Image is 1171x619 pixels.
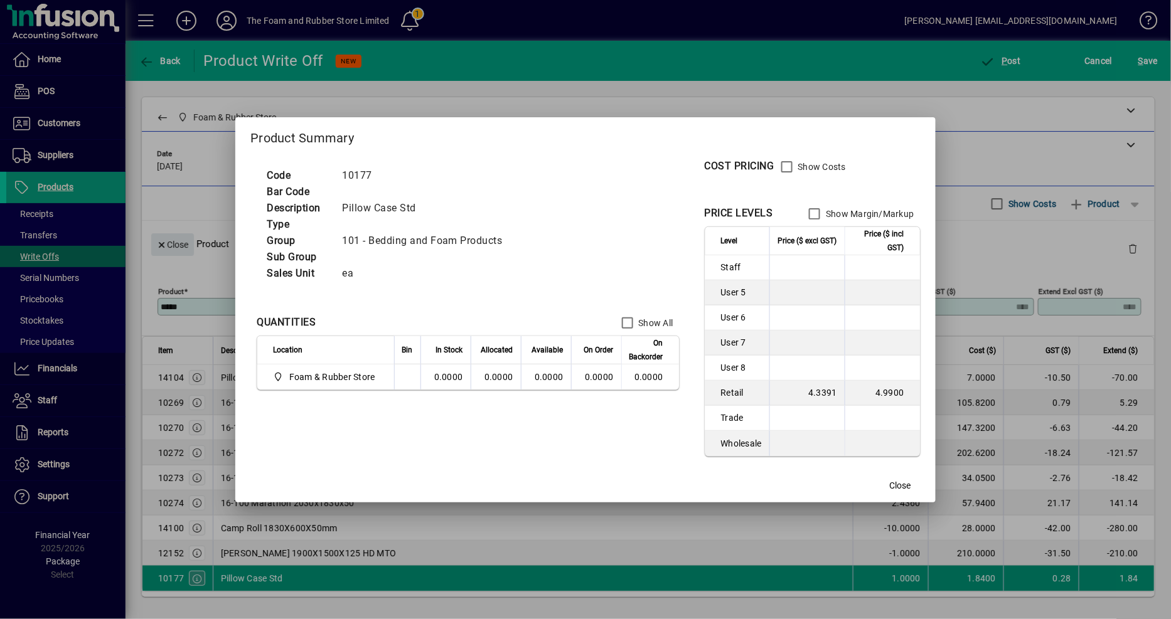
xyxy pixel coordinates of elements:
td: 0.0000 [521,364,571,389]
button: Close [880,475,921,497]
span: User 5 [721,286,762,299]
span: Price ($ incl GST) [853,227,904,255]
span: In Stock [436,343,463,357]
span: User 8 [721,361,762,374]
span: Wholesale [721,437,762,450]
span: Location [273,343,302,357]
td: 0.0000 [420,364,471,389]
label: Show All [636,317,673,329]
span: On Order [584,343,614,357]
span: Staff [721,261,762,273]
span: Bin [402,343,413,357]
td: 0.0000 [621,364,679,389]
span: Foam & Rubber Store [273,369,380,384]
span: User 6 [721,311,762,324]
span: User 7 [721,336,762,349]
td: 4.9900 [845,381,920,406]
label: Show Costs [796,161,847,173]
td: Group [260,233,336,249]
td: Type [260,216,336,233]
td: 101 - Bedding and Foam Products [336,233,518,249]
td: Description [260,200,336,216]
div: COST PRICING [705,159,774,174]
span: Allocated [481,343,513,357]
td: Bar Code [260,184,336,200]
span: Trade [721,411,762,424]
span: Level [721,234,738,248]
span: On Backorder [629,336,663,364]
span: Retail [721,386,762,399]
span: Foam & Rubber Store [289,371,375,383]
span: Price ($ excl GST) [778,234,837,248]
td: 4.3391 [769,381,845,406]
div: QUANTITIES [257,315,316,330]
h2: Product Summary [235,117,936,154]
span: Close [890,479,911,492]
td: Sub Group [260,249,336,265]
td: 0.0000 [471,364,521,389]
span: Available [532,343,564,357]
div: PRICE LEVELS [705,206,773,221]
td: ea [336,265,518,282]
td: Pillow Case Std [336,200,518,216]
span: 0.0000 [585,372,614,382]
td: 10177 [336,167,518,184]
td: Sales Unit [260,265,336,282]
label: Show Margin/Markup [823,208,914,220]
td: Code [260,167,336,184]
